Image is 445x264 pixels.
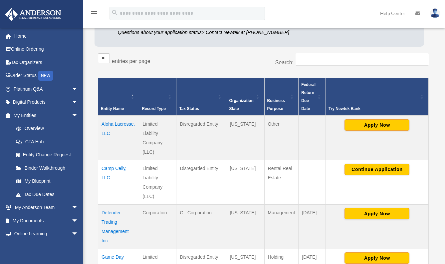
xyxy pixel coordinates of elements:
[344,252,409,264] button: Apply Now
[118,28,321,37] p: Questions about your application status? Contact Newtek at [PHONE_NUMBER]
[139,116,176,160] td: Limited Liability Company (LLC)
[326,78,428,116] th: Try Newtek Bank : Activate to sort
[9,135,85,148] a: CTA Hub
[3,8,63,21] img: Anderson Advisors Platinum Portal
[264,160,299,205] td: Rental Real Estate
[344,208,409,219] button: Apply Now
[90,9,98,17] i: menu
[5,201,88,214] a: My Anderson Teamarrow_drop_down
[72,227,85,241] span: arrow_drop_down
[430,8,440,18] img: User Pic
[9,161,85,175] a: Binder Walkthrough
[112,58,150,64] label: entries per page
[5,56,88,69] a: Tax Organizers
[72,201,85,215] span: arrow_drop_down
[72,214,85,228] span: arrow_drop_down
[142,106,166,111] span: Record Type
[267,98,285,111] span: Business Purpose
[5,240,88,254] a: Billingarrow_drop_down
[264,205,299,249] td: Management
[9,148,85,162] a: Entity Change Request
[9,122,82,135] a: Overview
[98,160,139,205] td: Camp Celly, LLC
[5,43,88,56] a: Online Ordering
[139,205,176,249] td: Corporation
[264,78,299,116] th: Business Purpose: Activate to sort
[38,71,53,81] div: NEW
[264,116,299,160] td: Other
[299,205,326,249] td: [DATE]
[98,116,139,160] td: Aloha Lacrosse, LLC
[176,160,226,205] td: Disregarded Entity
[226,78,264,116] th: Organization State: Activate to sort
[9,188,85,201] a: Tax Due Dates
[179,106,199,111] span: Tax Status
[344,164,409,175] button: Continue Application
[90,12,98,17] a: menu
[301,82,316,111] span: Federal Return Due Date
[5,96,88,109] a: Digital Productsarrow_drop_down
[139,78,176,116] th: Record Type: Activate to sort
[72,240,85,254] span: arrow_drop_down
[275,60,294,65] label: Search:
[101,106,124,111] span: Entity Name
[5,214,88,227] a: My Documentsarrow_drop_down
[5,109,85,122] a: My Entitiesarrow_drop_down
[176,205,226,249] td: C - Corporation
[344,119,409,131] button: Apply Now
[98,78,139,116] th: Entity Name: Activate to invert sorting
[176,116,226,160] td: Disregarded Entity
[72,82,85,96] span: arrow_drop_down
[72,96,85,109] span: arrow_drop_down
[5,69,88,83] a: Order StatusNEW
[5,227,88,241] a: Online Learningarrow_drop_down
[226,160,264,205] td: [US_STATE]
[226,205,264,249] td: [US_STATE]
[139,160,176,205] td: Limited Liability Company (LLC)
[72,109,85,122] span: arrow_drop_down
[229,98,253,111] span: Organization State
[5,29,88,43] a: Home
[5,82,88,96] a: Platinum Q&Aarrow_drop_down
[176,78,226,116] th: Tax Status: Activate to sort
[9,175,85,188] a: My Blueprint
[98,205,139,249] td: Defender Trading Management Inc.
[299,78,326,116] th: Federal Return Due Date: Activate to sort
[226,116,264,160] td: [US_STATE]
[111,9,118,16] i: search
[329,105,418,113] div: Try Newtek Bank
